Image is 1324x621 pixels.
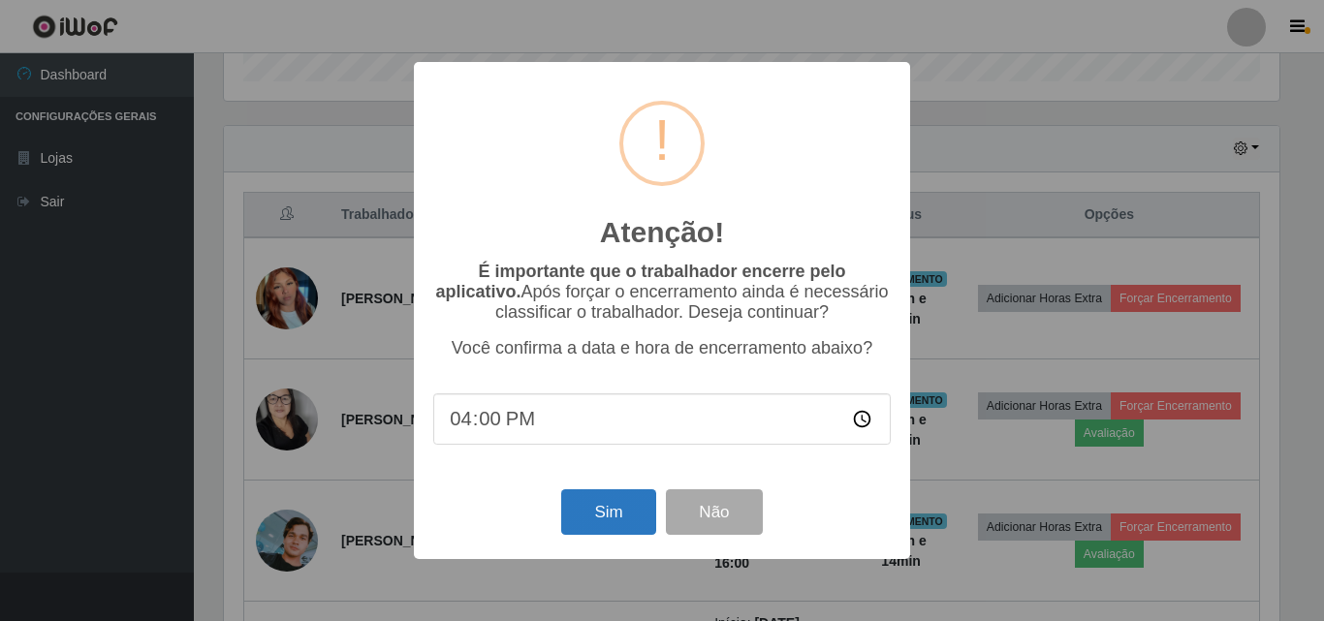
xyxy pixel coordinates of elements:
button: Sim [561,489,655,535]
p: Após forçar o encerramento ainda é necessário classificar o trabalhador. Deseja continuar? [433,262,891,323]
h2: Atenção! [600,215,724,250]
b: É importante que o trabalhador encerre pelo aplicativo. [435,262,845,301]
button: Não [666,489,762,535]
p: Você confirma a data e hora de encerramento abaixo? [433,338,891,358]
